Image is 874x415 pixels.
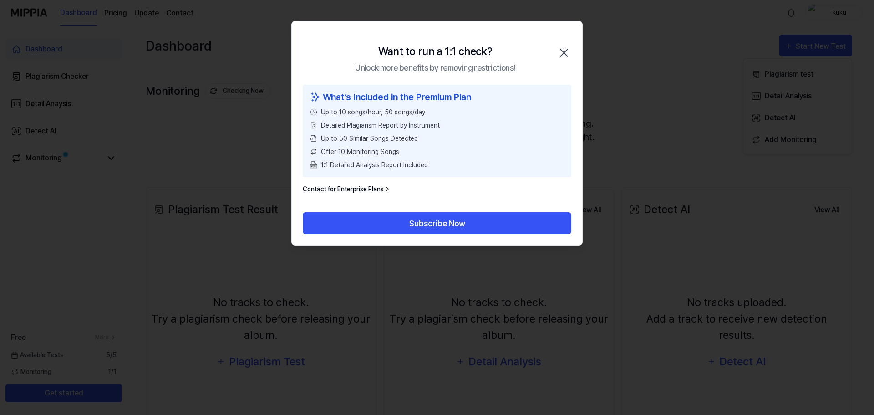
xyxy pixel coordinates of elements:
[310,90,564,104] div: What’s Included in the Premium Plan
[321,121,440,130] span: Detailed Plagiarism Report by Instrument
[321,134,418,143] span: Up to 50 Similar Songs Detected
[303,184,391,194] a: Contact for Enterprise Plans
[321,147,399,157] span: Offer 10 Monitoring Songs
[378,43,493,60] div: Want to run a 1:1 check?
[310,90,321,104] img: sparkles icon
[355,61,515,74] div: Unlock more benefits by removing restrictions!
[303,212,571,234] button: Subscribe Now
[310,122,317,129] img: File Select
[310,161,317,169] img: PDF Download
[321,108,425,117] span: Up to 10 songs/hour, 50 songs/day
[321,160,428,170] span: 1:1 Detailed Analysis Report Included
